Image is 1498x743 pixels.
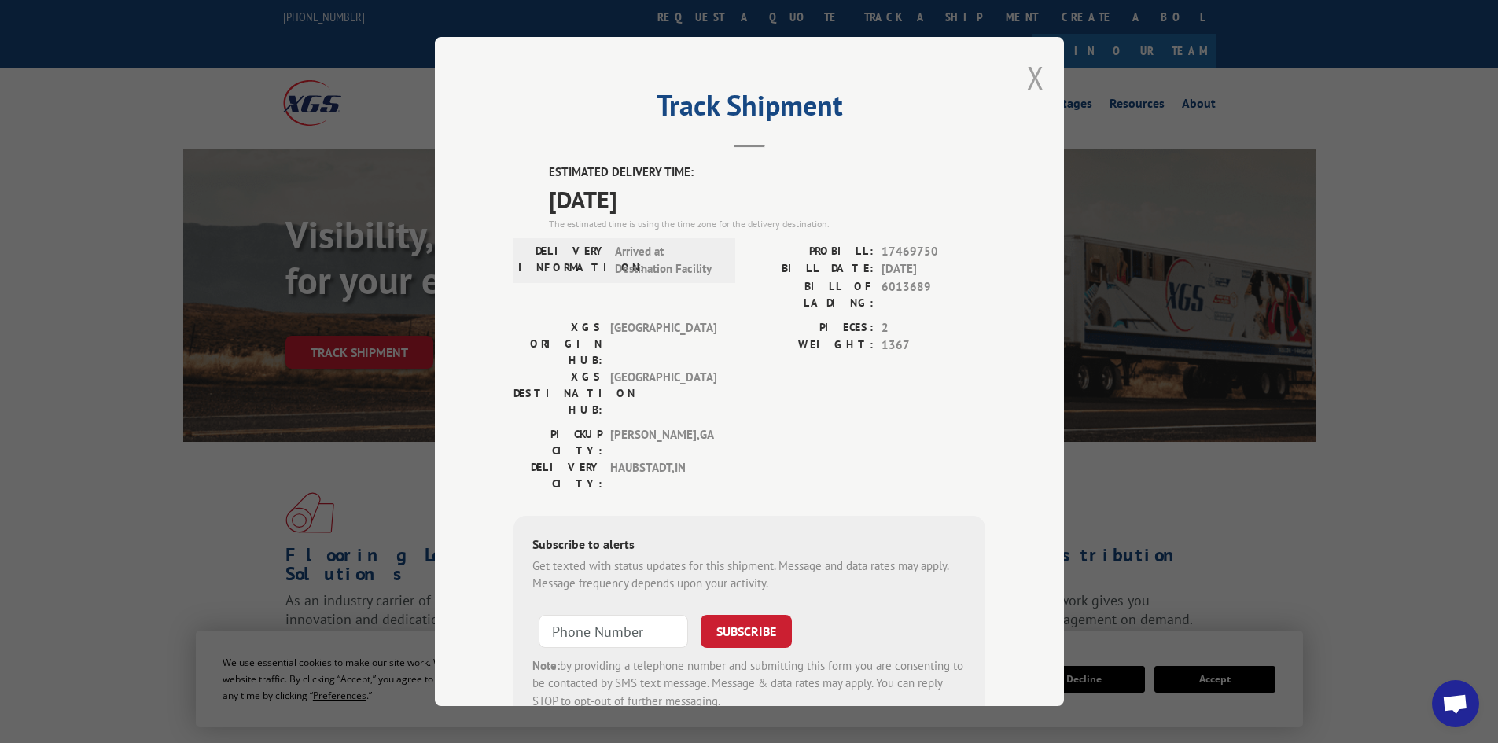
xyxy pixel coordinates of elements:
[749,319,874,337] label: PIECES:
[532,658,560,673] strong: Note:
[701,615,792,648] button: SUBSCRIBE
[882,243,985,261] span: 17469750
[882,278,985,311] span: 6013689
[513,94,985,124] h2: Track Shipment
[539,615,688,648] input: Phone Number
[1432,680,1479,727] a: Open chat
[749,337,874,355] label: WEIGHT:
[610,459,716,492] span: HAUBSTADT , IN
[549,182,985,217] span: [DATE]
[749,278,874,311] label: BILL OF LADING:
[513,459,602,492] label: DELIVERY CITY:
[610,369,716,418] span: [GEOGRAPHIC_DATA]
[513,426,602,459] label: PICKUP CITY:
[882,260,985,278] span: [DATE]
[532,535,966,557] div: Subscribe to alerts
[1027,57,1044,98] button: Close modal
[513,369,602,418] label: XGS DESTINATION HUB:
[610,319,716,369] span: [GEOGRAPHIC_DATA]
[513,319,602,369] label: XGS ORIGIN HUB:
[882,337,985,355] span: 1367
[882,319,985,337] span: 2
[549,217,985,231] div: The estimated time is using the time zone for the delivery destination.
[610,426,716,459] span: [PERSON_NAME] , GA
[749,243,874,261] label: PROBILL:
[615,243,721,278] span: Arrived at Destination Facility
[749,260,874,278] label: BILL DATE:
[518,243,607,278] label: DELIVERY INFORMATION:
[532,557,966,593] div: Get texted with status updates for this shipment. Message and data rates may apply. Message frequ...
[549,164,985,182] label: ESTIMATED DELIVERY TIME:
[532,657,966,711] div: by providing a telephone number and submitting this form you are consenting to be contacted by SM...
